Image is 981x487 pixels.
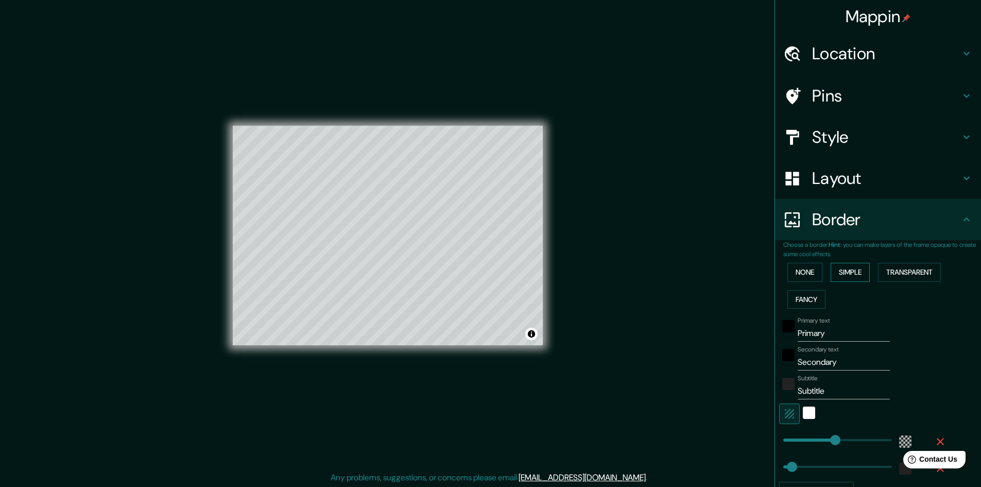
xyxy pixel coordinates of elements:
div: Location [775,33,981,74]
h4: Location [812,43,960,64]
a: [EMAIL_ADDRESS][DOMAIN_NAME] [519,472,646,483]
div: . [647,472,649,484]
label: Primary text [798,316,830,325]
div: Border [775,199,981,240]
button: None [787,263,822,282]
div: Pins [775,75,981,116]
h4: Mappin [846,6,911,27]
button: black [782,349,795,361]
button: color-222222 [782,378,795,390]
iframe: Help widget launcher [889,447,970,476]
p: Any problems, suggestions, or concerns please email . [331,472,647,484]
div: . [649,472,651,484]
h4: Layout [812,168,960,189]
label: Subtitle [798,374,818,383]
h4: Style [812,127,960,147]
div: Style [775,116,981,158]
b: Hint [829,241,840,249]
div: Layout [775,158,981,199]
p: Choose a border. : you can make layers of the frame opaque to create some cool effects. [783,240,981,259]
button: Transparent [878,263,941,282]
img: pin-icon.png [902,14,910,22]
h4: Border [812,209,960,230]
h4: Pins [812,86,960,106]
button: color-55555544 [899,435,911,448]
button: Fancy [787,290,825,309]
label: Secondary text [798,345,839,354]
button: black [782,320,795,332]
button: Toggle attribution [525,328,538,340]
button: Simple [831,263,870,282]
button: white [803,407,815,419]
